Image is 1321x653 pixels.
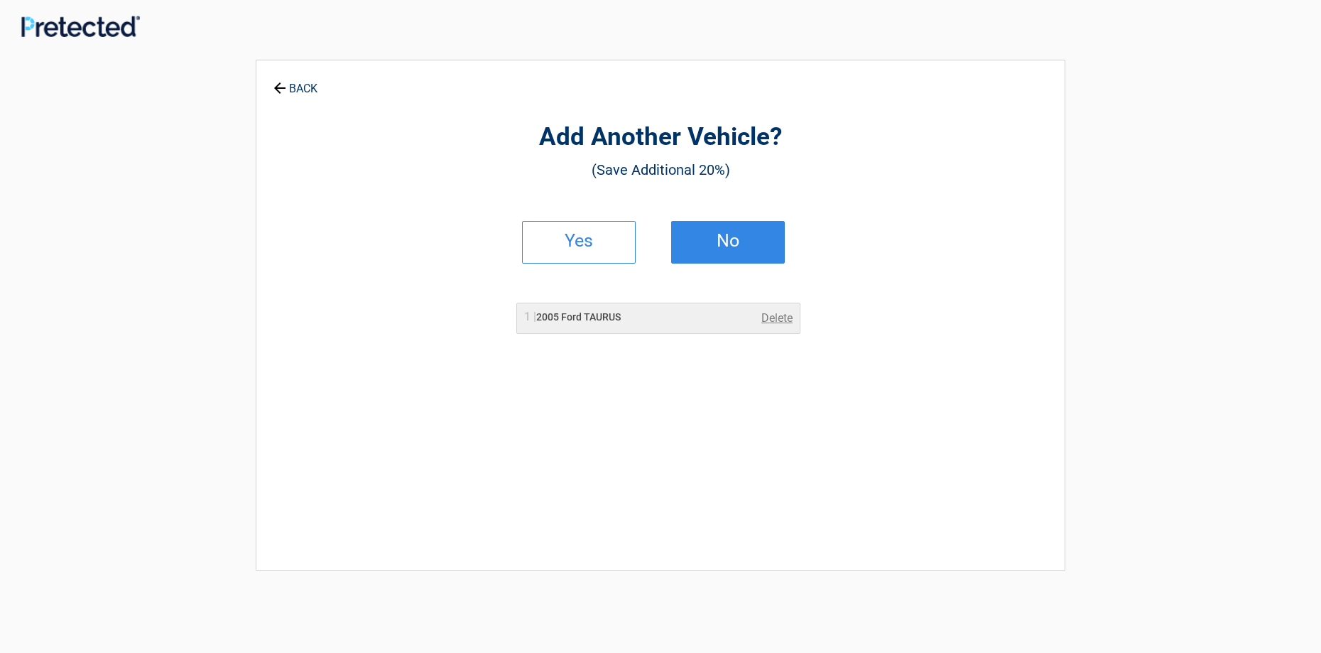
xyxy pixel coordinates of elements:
img: Main Logo [21,16,140,37]
a: Delete [761,310,793,327]
h2: 2005 Ford TAURUS [524,310,621,325]
span: 1 | [524,310,536,323]
h3: (Save Additional 20%) [335,158,986,182]
h2: Yes [537,236,621,246]
h2: No [686,236,770,246]
a: BACK [271,70,320,95]
h2: Add Another Vehicle? [335,121,986,154]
